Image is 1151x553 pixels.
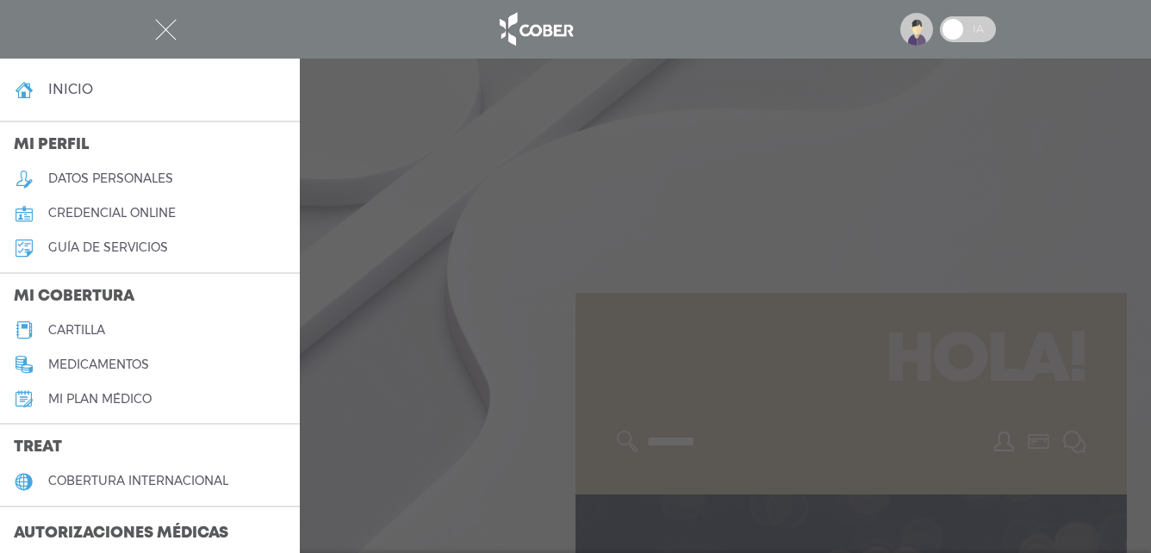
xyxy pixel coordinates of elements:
[48,171,173,186] h5: datos personales
[48,240,168,255] h5: guía de servicios
[900,13,933,46] img: profile-placeholder.svg
[48,357,149,372] h5: medicamentos
[48,474,228,488] h5: cobertura internacional
[48,323,105,338] h5: cartilla
[48,81,93,97] h4: inicio
[490,9,581,50] img: logo_cober_home-white.png
[48,392,152,407] h5: Mi plan médico
[48,206,176,221] h5: credencial online
[155,19,177,40] img: Cober_menu-close-white.svg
